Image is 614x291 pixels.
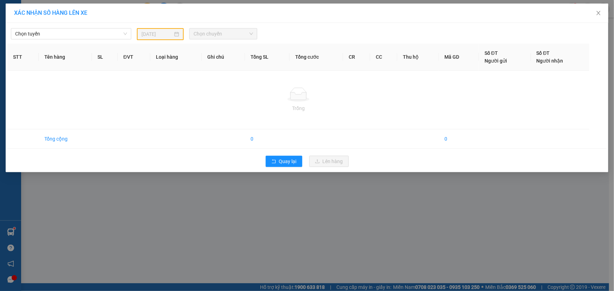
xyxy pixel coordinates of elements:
[92,44,118,71] th: SL
[4,11,23,46] img: logo.jpg
[485,50,498,56] span: Số ĐT
[150,44,202,71] th: Loại hàng
[439,44,479,71] th: Mã GD
[141,30,173,38] input: 14/08/2025
[202,44,245,71] th: Ghi chú
[37,50,130,99] h1: Giao dọc đường
[94,6,170,17] b: [DOMAIN_NAME]
[39,129,92,149] td: Tổng cộng
[118,44,150,71] th: ĐVT
[279,157,297,165] span: Quay lại
[15,28,127,39] span: Chọn tuyến
[14,9,87,16] span: XÁC NHẬN SỐ HÀNG LÊN XE
[13,104,584,112] div: Trống
[537,58,563,64] span: Người nhận
[537,50,550,56] span: Số ĐT
[596,10,601,16] span: close
[4,50,57,62] h2: K3J8XMD9
[290,44,343,71] th: Tổng cước
[7,44,39,71] th: STT
[266,156,302,167] button: rollbackQuay lại
[485,58,507,64] span: Người gửi
[39,44,92,71] th: Tên hàng
[194,28,253,39] span: Chọn chuyến
[245,44,290,71] th: Tổng SL
[439,129,479,149] td: 0
[245,129,290,149] td: 0
[589,4,608,23] button: Close
[309,156,349,167] button: uploadLên hàng
[271,159,276,164] span: rollback
[27,6,78,48] b: Trung Thành Limousine
[397,44,439,71] th: Thu hộ
[343,44,370,71] th: CR
[370,44,397,71] th: CC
